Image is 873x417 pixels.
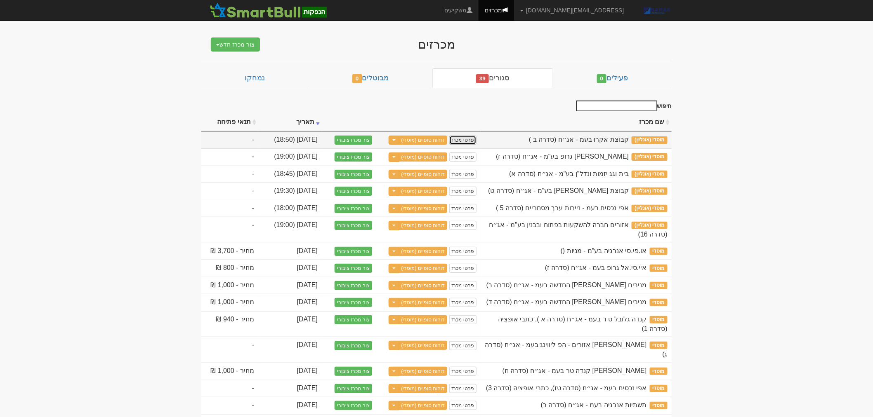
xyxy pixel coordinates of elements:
td: - [201,200,258,217]
a: נמחקו [201,68,309,88]
a: פרטי מכרז [449,152,477,162]
a: דוחות סופיים (מוסדי) [399,281,448,290]
a: פרטי מכרז [449,221,477,230]
span: מניבים קרן הריט החדשה בעמ - אג״ח (סדרה ב) [486,281,647,288]
a: פרטי מכרז [449,170,477,179]
a: דוחות סופיים (מוסדי) [399,247,448,256]
span: מניבים קרן הריט החדשה בעמ - אג״ח (סדרה ד) [486,298,647,305]
button: צור מכרז ציבורי [335,187,372,196]
td: [DATE] [258,380,322,397]
button: צור מכרז ציבורי [335,298,372,307]
td: - [201,380,258,397]
input: חיפוש [576,101,657,111]
td: מחיר - 3,700 ₪ [201,243,258,260]
button: צור מכרז ציבורי [335,136,372,145]
span: מוסדי [650,265,668,272]
a: דוחות סופיים (מוסדי) [399,136,448,145]
td: - [201,166,258,183]
th: תנאי פתיחה : activate to sort column ascending [201,113,258,131]
td: - [201,217,258,243]
a: פרטי מכרז [449,367,477,376]
button: צור מכרז ציבורי [335,281,372,290]
th: שם מכרז : activate to sort column ascending [481,113,672,131]
td: [DATE] (19:00) [258,217,322,243]
button: צור מכרז ציבורי [335,204,372,213]
td: - [201,183,258,200]
span: אפי נכסים בעמ - אג״ח (סדרה טז), כתבי אופציה (סדרה 3) [486,384,646,391]
td: - [201,397,258,414]
span: או.פי.סי אנרגיה בע"מ - מניות () [561,247,647,254]
button: צור מכרז ציבורי [335,341,372,350]
span: מוסדי [650,385,668,392]
a: פרטי מכרז [449,187,477,196]
button: צור מכרז ציבורי [335,367,372,376]
td: [DATE] [258,311,322,337]
span: קבוצת אקרו בעמ - אג״ח (סדרה ב ) [529,136,629,143]
td: [DATE] [258,363,322,380]
span: אזורים חברה להשקעות בפתוח ובבנין בע"מ - אג״ח (סדרה 16) [489,221,668,238]
td: [DATE] [258,397,322,414]
a: פרטי מכרז [449,136,477,145]
a: פרטי מכרז [449,281,477,290]
span: תשתיות אנרגיה בעמ - אג״ח (סדרה ב) [541,401,647,408]
label: חיפוש [573,101,672,111]
span: מוסדי [650,316,668,323]
span: מוסדי (אונליין) [632,222,668,229]
span: איי.סי.אל גרופ בעמ - אג״ח (סדרה ז) [545,264,647,271]
a: דוחות סופיים (מוסדי) [399,204,448,213]
span: מוסדי (אונליין) [632,136,668,144]
span: נאוי גרופ בע"מ - אג״ח (סדרה ז) [496,153,629,160]
button: צור מכרז ציבורי [335,247,372,256]
span: מוסדי (אונליין) [632,171,668,178]
td: מחיר - 940 ₪ [201,311,258,337]
button: צור מכרז ציבורי [335,401,372,410]
span: 0 [352,74,362,83]
td: מחיר - 1,000 ₪ [201,363,258,380]
a: פרטי מכרז [449,401,477,410]
button: צור מכרז ציבורי [335,384,372,393]
a: פרטי מכרז [449,247,477,256]
a: פעילים [553,68,672,88]
span: מוסדי [650,248,668,255]
td: [DATE] (19:00) [258,148,322,166]
span: קבוצת עזריאלי בע"מ - אג״ח (סדרה ט) [488,187,629,194]
td: מחיר - 800 ₪ [201,260,258,277]
span: מוסדי (אונליין) [632,205,668,212]
td: - [201,148,258,166]
a: פרטי מכרז [449,264,477,273]
span: מוסדי (אונליין) [632,153,668,161]
button: צור מכרז חדש [211,37,260,52]
span: ישראל קנדה טר בעמ - אג״ח (סדרה ח) [503,367,647,374]
a: מבוטלים [309,68,432,88]
span: 39 [476,74,489,83]
td: [DATE] [258,260,322,277]
td: [DATE] (18:45) [258,166,322,183]
td: מחיר - 1,000 ₪ [201,277,258,294]
td: [DATE] [258,294,322,311]
a: פרטי מכרז [449,315,477,324]
a: דוחות סופיים (מוסדי) [399,221,448,230]
a: דוחות סופיים (מוסדי) [399,315,448,324]
a: דוחות סופיים (מוסדי) [399,187,448,196]
a: סגורים [432,68,553,88]
button: צור מכרז ציבורי [335,221,372,230]
td: [DATE] [258,277,322,294]
a: פרטי מכרז [449,298,477,307]
td: [DATE] [258,243,322,260]
a: דוחות סופיים (מוסדי) [399,384,448,393]
span: מוסדי [650,368,668,375]
button: צור מכרז ציבורי [335,315,372,324]
td: [DATE] [258,337,322,363]
button: צור מכרז ציבורי [335,170,372,179]
td: [DATE] (18:00) [258,200,322,217]
a: דוחות סופיים (מוסדי) [399,152,448,162]
a: פרטי מכרז [449,341,477,350]
a: דוחות סופיים (מוסדי) [399,341,448,350]
span: מוסדי [650,299,668,306]
a: פרטי מכרז [449,204,477,213]
button: צור מכרז ציבורי [335,264,372,273]
a: דוחות סופיים (מוסדי) [399,264,448,273]
a: דוחות סופיים (מוסדי) [399,298,448,307]
td: - [201,337,258,363]
span: ריט אזורים - הפ ליווינג בעמ - אג״ח (סדרה ג) [485,341,668,358]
